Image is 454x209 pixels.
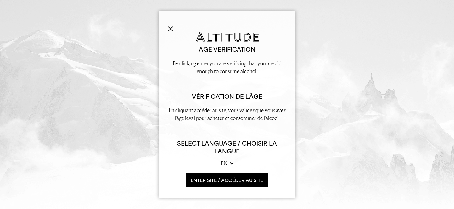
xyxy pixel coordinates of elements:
p: By clicking enter you are verifying that you are old enough to consume alcohol. [168,59,286,75]
img: Close [168,26,173,31]
p: En cliquant accéder au site, vous validez que vous avez l’âge légal pour acheter et consommer de ... [168,106,286,122]
button: ENTER SITE / accéder au site [186,173,268,187]
h2: Vérification de l'âge [168,93,286,101]
h6: Select Language / Choisir la langue [168,140,286,155]
h2: Age verification [168,46,286,53]
img: Altitude Gin [196,32,259,42]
